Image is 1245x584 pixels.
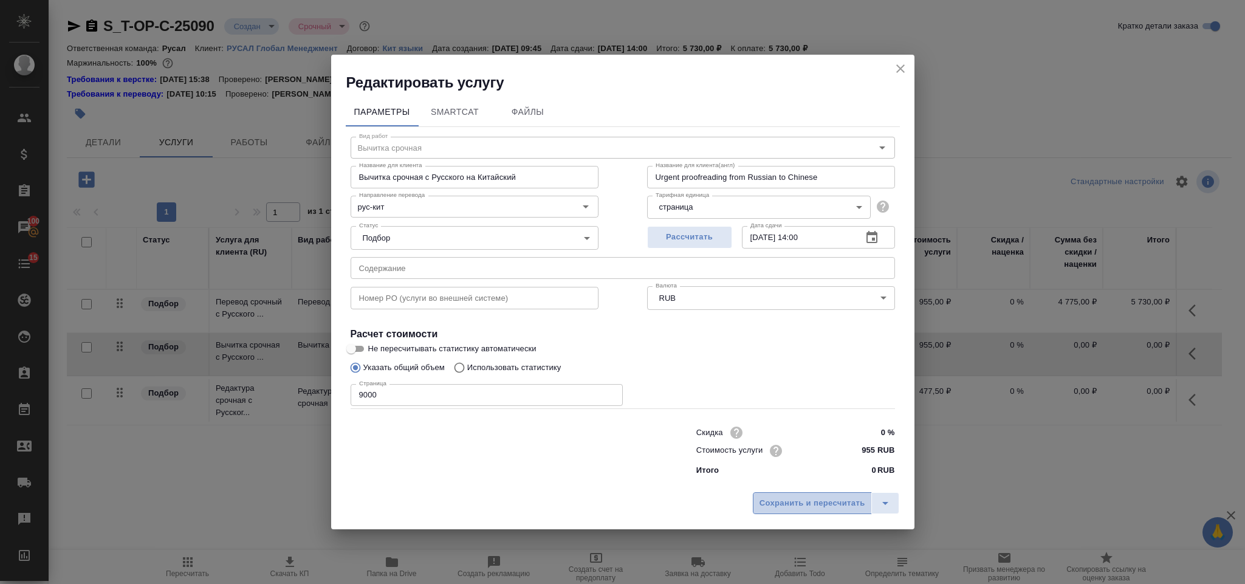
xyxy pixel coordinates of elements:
span: Рассчитать [654,230,725,244]
span: Файлы [499,105,557,120]
button: Сохранить и пересчитать [753,492,872,514]
div: Подбор [351,226,598,249]
button: Подбор [359,233,394,243]
button: RUB [656,293,679,303]
p: Скидка [696,427,723,439]
button: Рассчитать [647,226,732,249]
div: RUB [647,286,895,309]
span: Сохранить и пересчитать [760,496,865,510]
p: RUB [877,464,895,476]
p: Использовать статистику [467,362,561,374]
input: ✎ Введи что-нибудь [849,424,894,441]
div: split button [753,492,899,514]
p: 0 [872,464,876,476]
p: Стоимость услуги [696,444,763,456]
button: Open [577,198,594,215]
h4: Расчет стоимости [351,327,895,342]
button: close [891,60,910,78]
div: страница [647,196,871,219]
span: Параметры [353,105,411,120]
span: SmartCat [426,105,484,120]
p: Указать общий объем [363,362,445,374]
input: ✎ Введи что-нибудь [849,442,894,459]
button: страница [656,202,697,212]
h2: Редактировать услугу [346,73,914,92]
p: Итого [696,464,719,476]
span: Не пересчитывать статистику автоматически [368,343,537,355]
